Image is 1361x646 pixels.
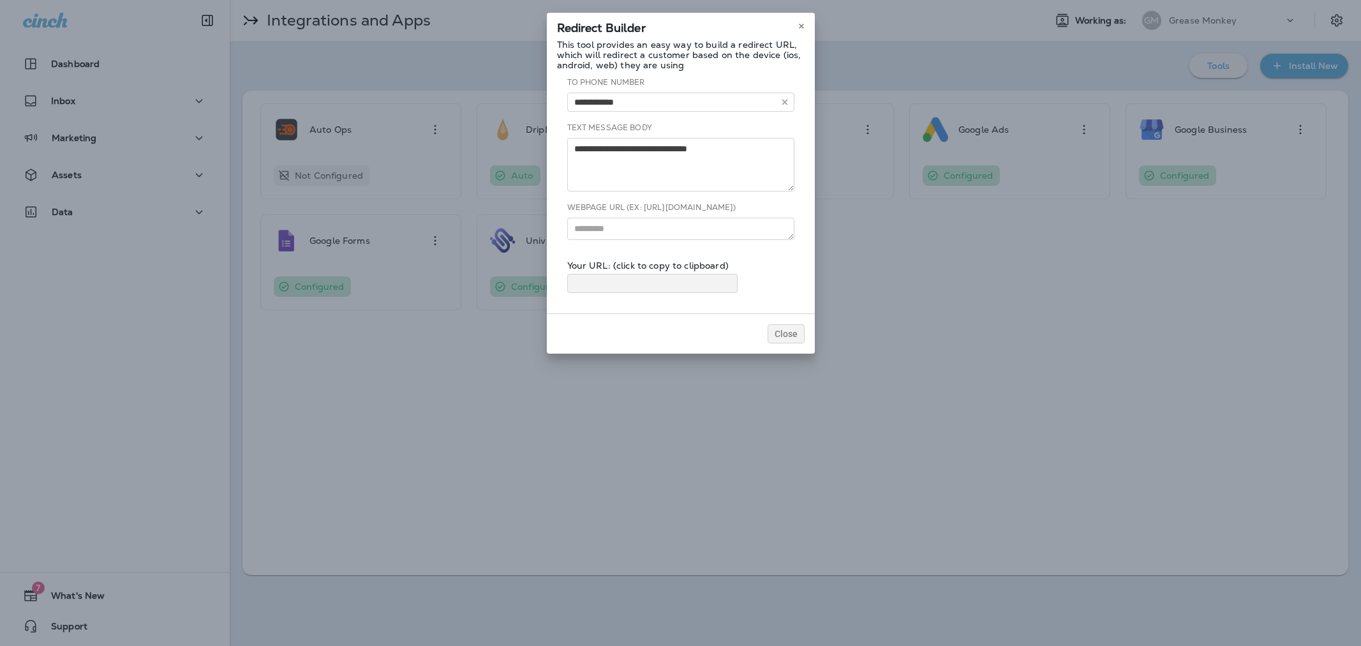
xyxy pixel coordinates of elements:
[775,329,798,338] span: Close
[557,40,805,70] p: This tool provides an easy way to build a redirect URL, which will redirect a customer based on t...
[567,202,736,213] label: Webpage URL (ex: [URL][DOMAIN_NAME])
[547,13,815,40] div: Redirect Builder
[567,77,645,87] label: To Phone Number
[768,324,805,343] button: Close
[567,123,652,133] label: Text message body
[567,260,729,271] label: Your URL: (click to copy to clipboard)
